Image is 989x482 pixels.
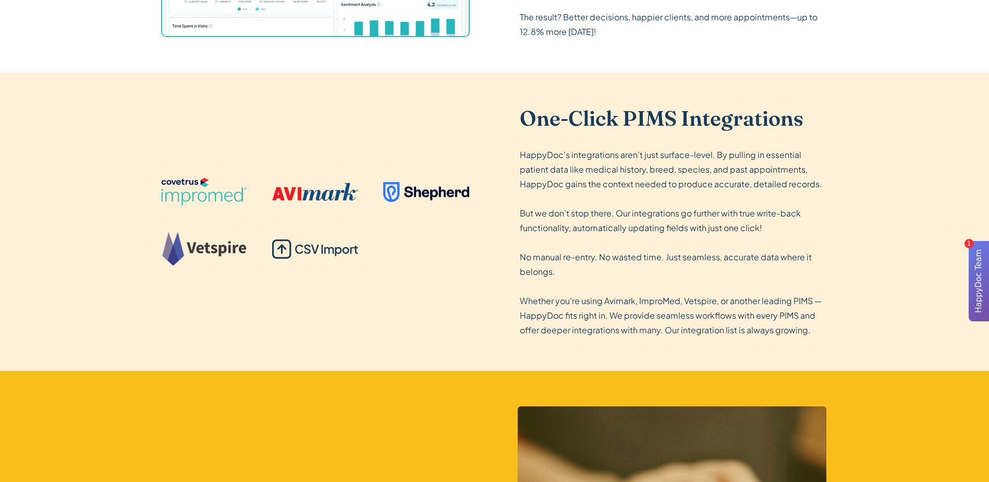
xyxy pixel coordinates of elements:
[383,182,469,202] img: Shepherd Logo
[272,183,358,201] img: AVImark logo
[161,232,247,266] img: Vetspire Logo
[161,177,247,207] img: Impromed Logo
[520,148,828,338] p: HappyDoc’s integrations aren’t just surface-level. By pulling in essential patient data like medi...
[520,106,828,131] h3: One-Click PIMS Integrations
